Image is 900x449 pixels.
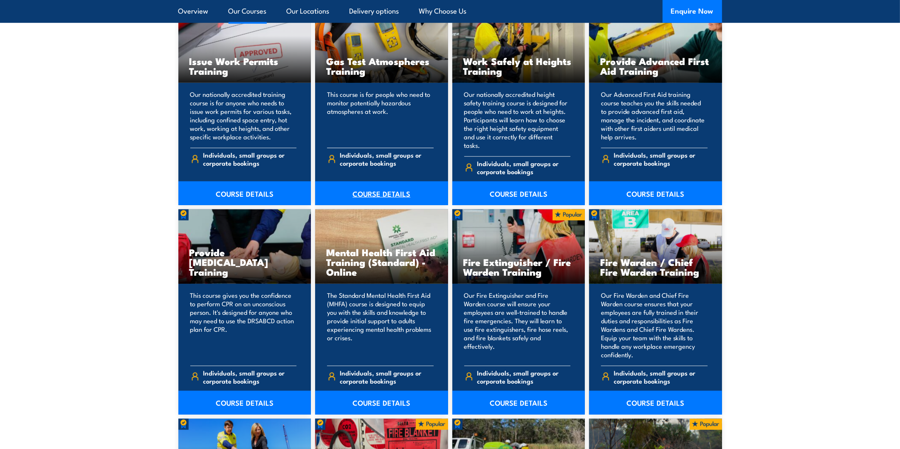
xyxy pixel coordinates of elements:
a: COURSE DETAILS [315,391,448,415]
a: COURSE DETAILS [315,181,448,205]
p: Our Fire Warden and Chief Fire Warden course ensures that your employees are fully trained in the... [601,291,708,359]
h3: Work Safely at Heights Training [463,56,574,76]
span: Individuals, small groups or corporate bookings [614,369,708,385]
a: COURSE DETAILS [452,391,585,415]
p: This course is for people who need to monitor potentially hazardous atmospheres at work. [327,90,434,141]
p: Our nationally accredited training course is for anyone who needs to issue work permits for vario... [190,90,297,141]
span: Individuals, small groups or corporate bookings [340,151,434,167]
h3: Issue Work Permits Training [189,56,300,76]
a: COURSE DETAILS [178,391,311,415]
h3: Provide [MEDICAL_DATA] Training [189,247,300,277]
a: COURSE DETAILS [589,181,722,205]
p: Our nationally accredited height safety training course is designed for people who need to work a... [464,90,571,150]
a: COURSE DETAILS [178,181,311,205]
h3: Gas Test Atmospheres Training [326,56,437,76]
span: Individuals, small groups or corporate bookings [203,369,296,385]
h3: Mental Health First Aid Training (Standard) - Online [326,247,437,277]
p: Our Advanced First Aid training course teaches you the skills needed to provide advanced first ai... [601,90,708,141]
h3: Provide Advanced First Aid Training [600,56,711,76]
span: Individuals, small groups or corporate bookings [477,159,570,175]
p: Our Fire Extinguisher and Fire Warden course will ensure your employees are well-trained to handl... [464,291,571,359]
a: COURSE DETAILS [452,181,585,205]
h3: Fire Extinguisher / Fire Warden Training [463,257,574,277]
p: This course gives you the confidence to perform CPR on an unconscious person. It's designed for a... [190,291,297,359]
span: Individuals, small groups or corporate bookings [614,151,708,167]
h3: Fire Warden / Chief Fire Warden Training [600,257,711,277]
span: Individuals, small groups or corporate bookings [340,369,434,385]
p: The Standard Mental Health First Aid (MHFA) course is designed to equip you with the skills and k... [327,291,434,359]
span: Individuals, small groups or corporate bookings [203,151,296,167]
span: Individuals, small groups or corporate bookings [477,369,570,385]
a: COURSE DETAILS [589,391,722,415]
